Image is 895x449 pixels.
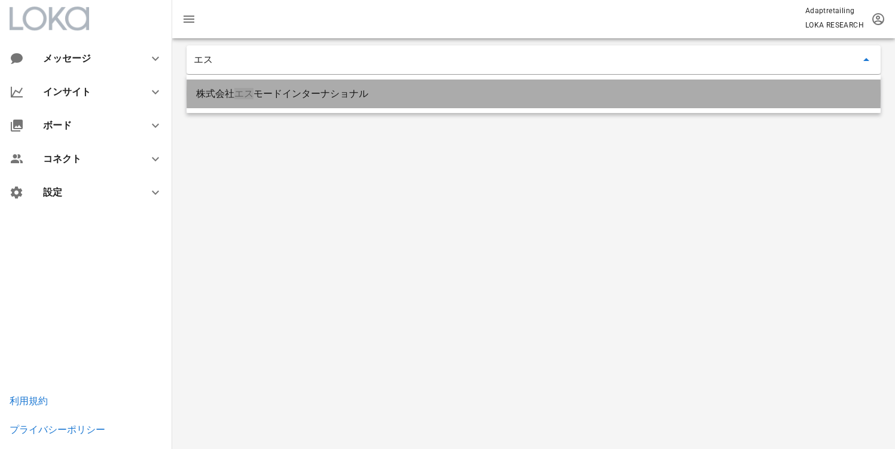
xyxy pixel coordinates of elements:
[234,88,253,99] span: エス
[196,88,871,99] div: 株式会社 モードインターナショナル
[43,153,134,164] div: コネクト
[805,19,864,31] p: LOKA RESEARCH
[43,120,134,131] div: ボード
[10,395,48,407] a: 利用規約
[43,86,134,97] div: インサイト
[10,424,105,435] a: プライバシーポリシー
[805,5,864,17] p: Adaptretailing
[43,187,134,198] div: 設定
[43,53,129,64] div: メッセージ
